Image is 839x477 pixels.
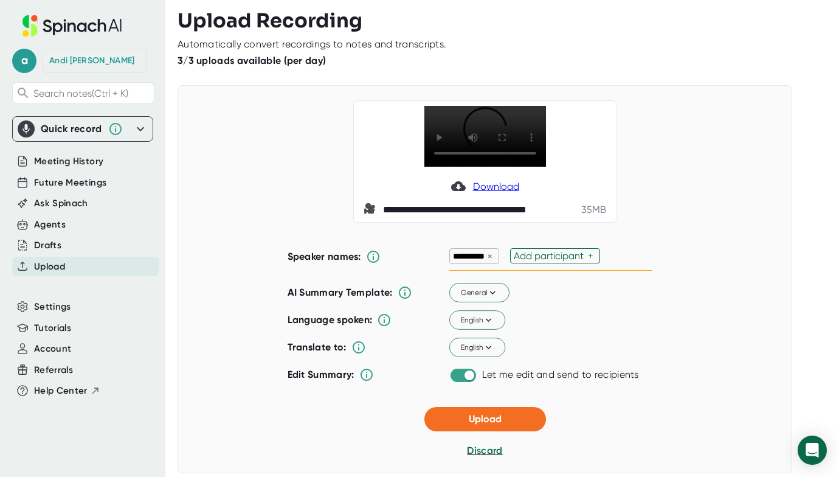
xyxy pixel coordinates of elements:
a: Download [451,179,519,193]
div: Let me edit and send to recipients [482,369,639,381]
button: General [449,284,509,303]
b: Speaker names: [288,251,361,262]
div: Add participant [514,250,588,262]
button: Help Center [34,384,100,398]
span: English [460,315,494,326]
span: a [12,49,36,73]
div: 35 MB [581,204,606,216]
button: Meeting History [34,155,103,169]
div: Automatically convert recordings to notes and transcripts. [178,38,446,50]
div: × [485,251,495,262]
b: Translate to: [288,341,347,353]
b: 3/3 uploads available (per day) [178,55,326,66]
span: General [460,287,498,298]
button: Account [34,342,71,356]
span: English [460,342,494,353]
h3: Upload Recording [178,9,827,32]
button: Upload [34,260,65,274]
b: Edit Summary: [288,369,354,380]
button: Agents [34,218,66,232]
button: Future Meetings [34,176,106,190]
div: + [588,250,596,262]
button: English [449,311,505,330]
div: Andi Limon [49,55,134,66]
div: Open Intercom Messenger [798,436,827,465]
button: Tutorials [34,321,71,335]
button: Ask Spinach [34,197,88,211]
button: English [449,338,505,358]
span: Search notes (Ctrl + K) [33,88,128,99]
button: Discard [467,444,502,458]
span: video [364,203,378,217]
button: Settings [34,300,71,314]
div: Quick record [41,123,102,135]
button: Referrals [34,363,73,377]
div: Quick record [18,117,148,141]
span: Upload [469,413,502,425]
span: Download [473,181,519,192]
b: Language spoken: [288,314,373,326]
span: Discard [467,445,502,456]
button: Drafts [34,238,61,252]
span: Help Center [34,384,88,398]
button: Upload [424,407,546,431]
b: AI Summary Template: [288,287,393,299]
